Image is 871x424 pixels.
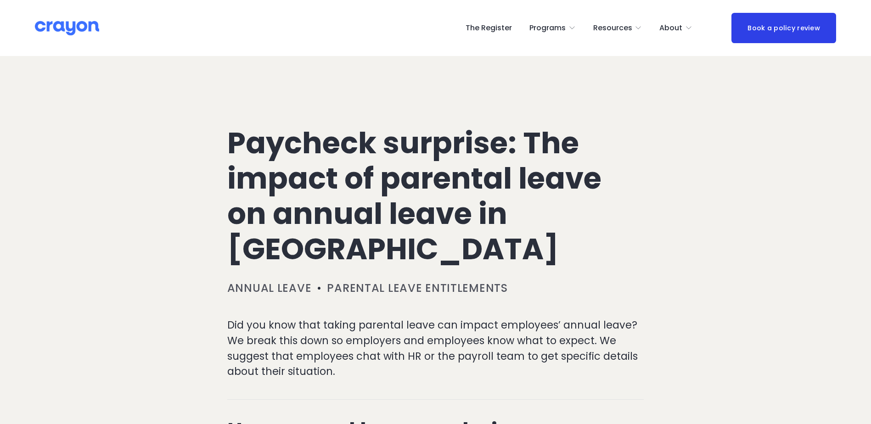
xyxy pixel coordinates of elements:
a: folder dropdown [593,21,642,35]
h1: Paycheck surprise: The impact of parental leave on annual leave in [GEOGRAPHIC_DATA] [227,126,644,267]
span: Resources [593,22,632,35]
span: Programs [529,22,566,35]
a: The Register [466,21,512,35]
a: Annual leave [227,280,312,296]
a: folder dropdown [529,21,576,35]
a: Parental leave entitlements [327,280,507,296]
span: About [659,22,682,35]
a: folder dropdown [659,21,692,35]
p: Did you know that taking parental leave can impact employees’ annual leave? We break this down so... [227,318,644,379]
a: Book a policy review [731,13,836,43]
img: Crayon [35,20,99,36]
